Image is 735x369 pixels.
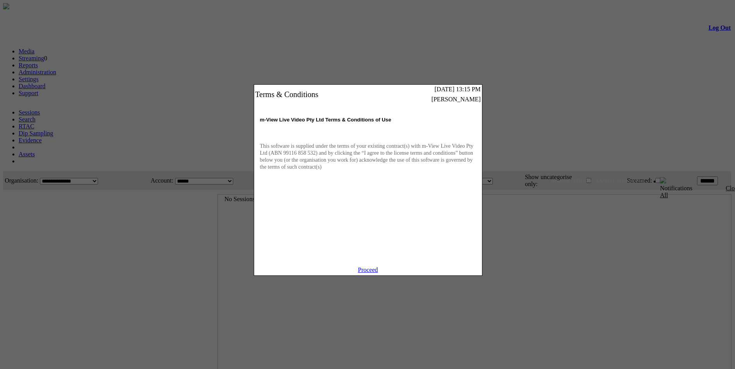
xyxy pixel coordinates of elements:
span: m-View Live Video Pty Ltd Terms & Conditions of Use [260,117,391,123]
td: [DATE] 13:15 PM [382,85,481,93]
div: Terms & Conditions [255,90,381,99]
td: [PERSON_NAME] [382,96,481,103]
a: Proceed [358,266,378,273]
span: This software is supplied under the terms of your existing contract(s) with m-View Live Video Pty... [260,143,473,170]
